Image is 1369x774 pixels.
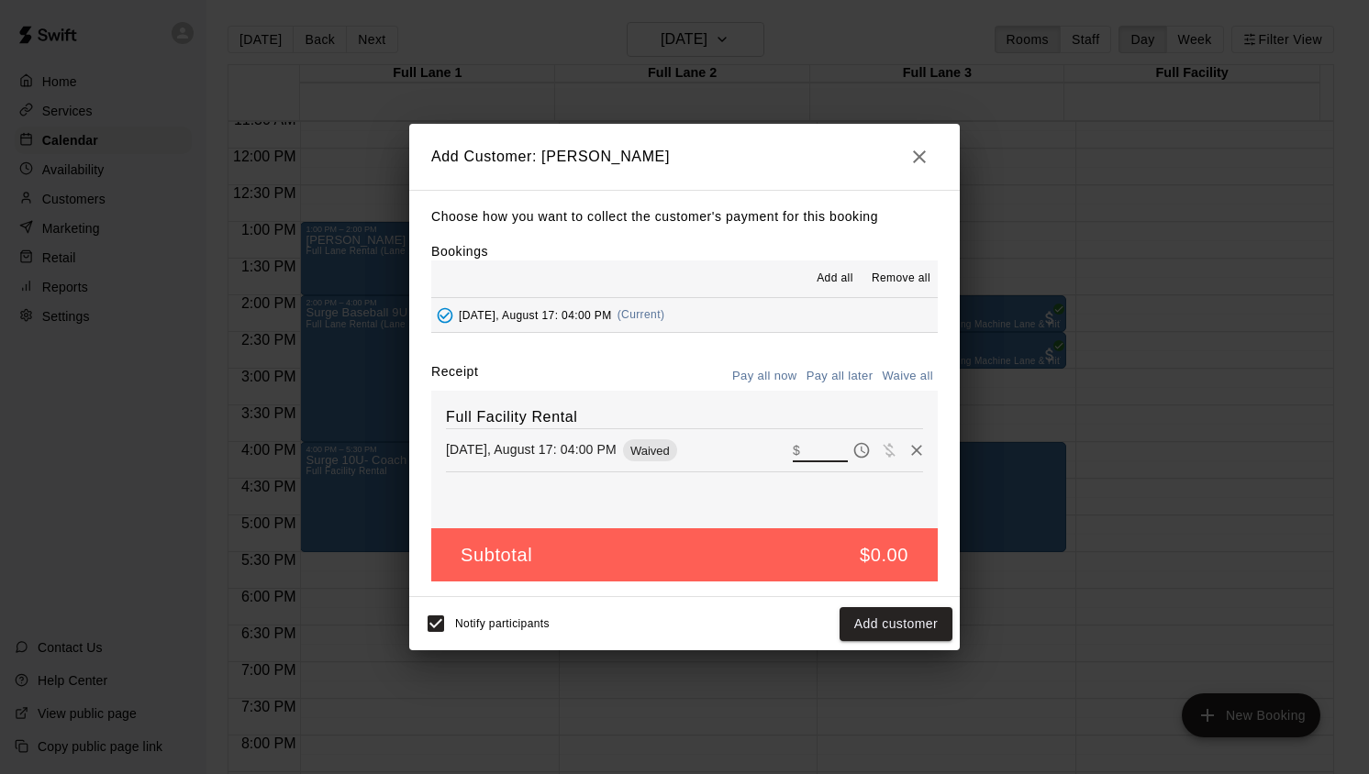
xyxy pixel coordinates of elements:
p: $ [793,441,800,459]
label: Bookings [431,244,488,259]
button: Remove all [864,264,938,293]
button: Pay all now [728,362,802,391]
button: Add all [806,264,864,293]
span: Add all [817,270,853,288]
span: (Current) [618,308,665,321]
span: Remove all [872,270,930,288]
button: Pay all later [802,362,878,391]
button: Added - Collect Payment [431,302,459,329]
span: Pay later [848,441,875,457]
h6: Full Facility Rental [446,405,923,429]
h5: Subtotal [461,543,532,568]
button: Add customer [840,607,952,641]
span: Waive payment [875,441,903,457]
span: [DATE], August 17: 04:00 PM [459,308,612,321]
label: Receipt [431,362,478,391]
p: [DATE], August 17: 04:00 PM [446,440,617,459]
span: Notify participants [455,618,550,631]
span: Waived [623,444,677,458]
h2: Add Customer: [PERSON_NAME] [409,124,960,190]
button: Added - Collect Payment[DATE], August 17: 04:00 PM(Current) [431,298,938,332]
button: Waive all [877,362,938,391]
button: Remove [903,437,930,464]
h5: $0.00 [860,543,908,568]
p: Choose how you want to collect the customer's payment for this booking [431,205,938,228]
